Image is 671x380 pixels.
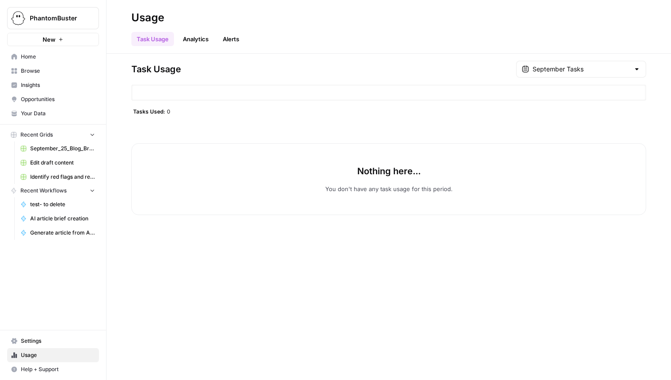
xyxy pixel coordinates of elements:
[21,337,95,345] span: Settings
[21,95,95,103] span: Opportunities
[325,184,453,193] p: You don't have any task usage for this period.
[21,67,95,75] span: Browse
[20,131,53,139] span: Recent Grids
[16,141,99,156] a: September_25_Blog_Briefs.csv
[30,145,95,153] span: September_25_Blog_Briefs.csv
[43,35,55,44] span: New
[7,106,99,121] a: Your Data
[7,92,99,106] a: Opportunities
[357,165,421,177] p: Nothing here...
[167,108,170,115] span: 0
[10,10,26,26] img: PhantomBuster Logo
[533,65,630,74] input: September Tasks
[21,53,95,61] span: Home
[7,50,99,64] a: Home
[133,108,165,115] span: Tasks Used:
[7,184,99,197] button: Recent Workflows
[30,159,95,167] span: Edit draft content
[20,187,67,195] span: Recent Workflows
[7,7,99,29] button: Workspace: PhantomBuster
[21,110,95,118] span: Your Data
[30,14,83,23] span: PhantomBuster
[7,128,99,141] button: Recent Grids
[21,365,95,373] span: Help + Support
[7,78,99,92] a: Insights
[30,200,95,208] span: test- to delete
[16,170,99,184] a: Identify red flags and rewrite: Brand alignment editor Grid
[30,173,95,181] span: Identify red flags and rewrite: Brand alignment editor Grid
[131,11,164,25] div: Usage
[7,33,99,46] button: New
[16,226,99,240] a: Generate article from AI brief- final
[16,197,99,212] a: test- to delete
[7,362,99,376] button: Help + Support
[30,229,95,237] span: Generate article from AI brief- final
[21,351,95,359] span: Usage
[131,63,181,75] span: Task Usage
[178,32,214,46] a: Analytics
[7,64,99,78] a: Browse
[7,348,99,362] a: Usage
[21,81,95,89] span: Insights
[16,212,99,226] a: AI article brief creation
[131,32,174,46] a: Task Usage
[217,32,245,46] a: Alerts
[7,334,99,348] a: Settings
[30,215,95,223] span: AI article brief creation
[16,156,99,170] a: Edit draft content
